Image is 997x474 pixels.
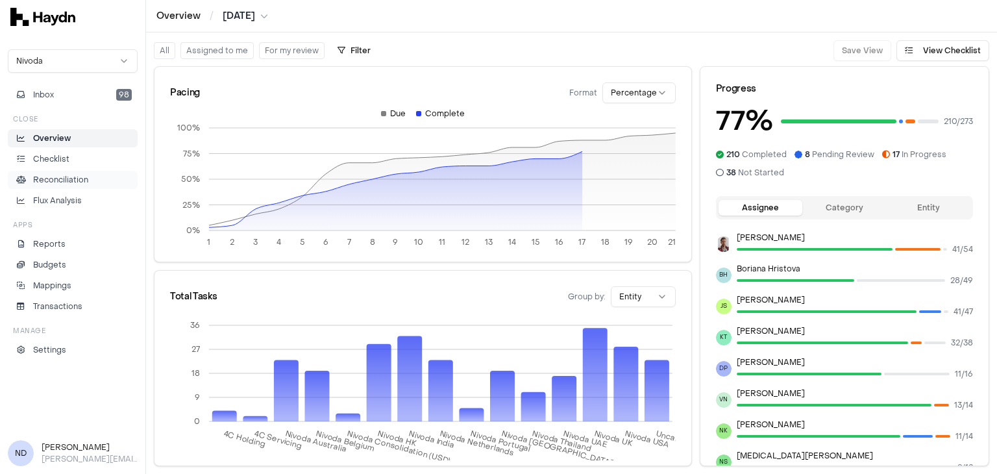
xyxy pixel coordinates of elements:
[716,330,732,345] span: KT
[532,237,540,247] tspan: 15
[952,244,973,255] span: 41 / 54
[346,429,452,466] tspan: Nivoda Consolidation (USD)
[170,86,200,99] div: Pacing
[207,9,216,22] span: /
[8,86,138,104] button: Inbox98
[593,429,634,449] tspan: Nivoda UK
[439,429,515,458] tspan: Nivoda Netherlands
[277,237,281,247] tspan: 4
[737,357,973,368] p: [PERSON_NAME]
[8,129,138,147] a: Overview
[347,237,351,247] tspan: 7
[154,42,175,59] button: All
[323,237,328,247] tspan: 6
[737,232,973,243] p: [PERSON_NAME]
[892,149,900,160] span: 17
[33,301,82,312] p: Transactions
[562,429,609,451] tspan: Nivoda UAE
[716,268,732,283] span: BH
[716,423,732,439] span: NK
[555,237,563,247] tspan: 16
[181,174,200,184] tspan: 50%
[13,114,38,124] h3: Close
[33,259,66,271] p: Budgets
[42,442,138,453] h3: [PERSON_NAME]
[957,462,973,473] span: 9 / 12
[408,429,456,451] tspan: Nivoda India
[955,369,973,379] span: 11 / 16
[601,237,609,247] tspan: 18
[414,237,423,247] tspan: 10
[805,149,810,160] span: 8
[737,388,973,399] p: [PERSON_NAME]
[42,453,138,465] p: [PERSON_NAME][EMAIL_ADDRESS][DOMAIN_NAME]
[950,275,973,286] span: 28 / 49
[462,237,469,247] tspan: 12
[393,237,398,247] tspan: 9
[416,108,465,119] div: Complete
[8,171,138,189] a: Reconciliation
[33,132,71,144] p: Overview
[13,220,32,230] h3: Apps
[8,192,138,210] a: Flux Analysis
[376,429,417,449] tspan: Nivoda HK
[500,429,615,469] tspan: Nivoda [GEOGRAPHIC_DATA]
[951,338,973,348] span: 32 / 38
[726,149,787,160] span: Completed
[892,149,946,160] span: In Progress
[954,400,973,410] span: 13 / 14
[191,344,200,355] tspan: 27
[207,237,210,247] tspan: 1
[716,101,773,142] h3: 77 %
[33,174,88,186] p: Reconciliation
[8,440,34,466] span: ND
[300,237,305,247] tspan: 5
[370,237,375,247] tspan: 8
[190,320,200,331] tspan: 36
[10,8,75,26] img: svg+xml,%3c
[726,168,736,178] span: 38
[230,237,234,247] tspan: 2
[805,149,874,160] span: Pending Review
[726,168,784,178] span: Not Started
[955,431,973,442] span: 11 / 14
[439,237,445,247] tspan: 11
[716,236,732,252] img: JP Smit
[156,10,201,23] a: Overview
[186,225,200,236] tspan: 0%
[737,451,973,461] p: [MEDICAL_DATA][PERSON_NAME]
[578,237,585,247] tspan: 17
[569,88,597,98] span: Format
[33,195,82,206] p: Flux Analysis
[485,237,493,247] tspan: 13
[944,116,973,127] span: 210 / 273
[716,361,732,377] span: DP
[624,237,633,247] tspan: 19
[469,429,532,455] tspan: Nivoda Portugal
[284,429,348,455] tspan: Nivoda Australia
[624,429,671,451] tspan: Nivoda USA
[8,277,138,295] a: Mappings
[737,295,973,305] p: [PERSON_NAME]
[668,237,676,247] tspan: 21
[716,82,973,95] div: Progress
[116,89,132,101] span: 98
[8,150,138,168] a: Checklist
[802,200,886,216] button: Category
[568,292,606,302] span: Group by:
[737,264,973,274] p: Boriana Hristova
[726,149,740,160] span: 210
[33,89,54,101] span: Inbox
[170,290,217,303] div: Total Tasks
[195,392,200,403] tspan: 9
[8,341,138,359] a: Settings
[177,123,200,133] tspan: 100%
[253,237,258,247] tspan: 3
[223,10,268,23] button: [DATE]
[896,40,989,61] button: View Checklist
[887,200,970,216] button: Entity
[315,429,375,454] tspan: Nivoda Belgium
[531,429,592,455] tspan: Nivoda Thailand
[191,368,200,379] tspan: 18
[647,237,658,247] tspan: 20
